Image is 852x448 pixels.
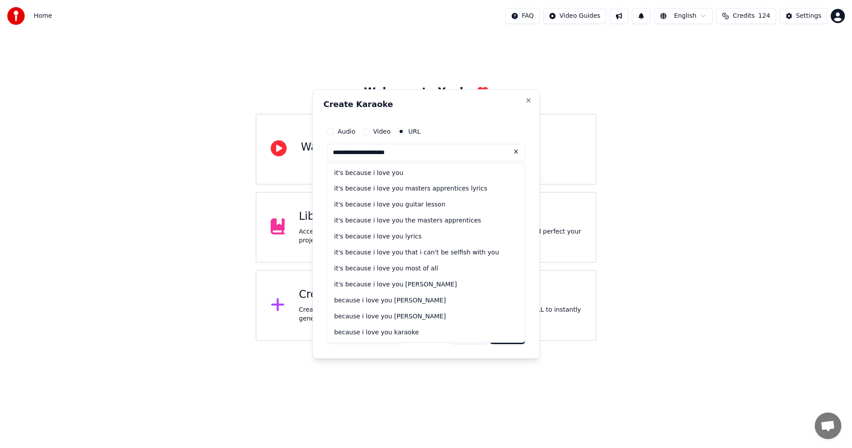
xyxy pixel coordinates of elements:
h2: Create Karaoke [323,100,529,108]
div: it's because i love you guitar lesson [327,197,525,213]
div: it's because i love you lyrics [327,229,525,245]
div: it's because i love you [327,165,525,181]
label: Audio [338,128,355,135]
button: Cancel [450,328,486,344]
label: Video [373,128,390,135]
button: Create [490,328,525,344]
div: it's because i love you that i can't be selfish with you [327,245,525,261]
div: it's because i love you masters apprentices lyrics [327,181,525,197]
div: because i love you [PERSON_NAME] [327,293,525,309]
div: because i love you karaoke [327,325,525,341]
label: URL [408,128,421,135]
div: it's because i love you [PERSON_NAME] [327,277,525,293]
div: because i love you [PERSON_NAME] [327,309,525,325]
div: because i love you [PERSON_NAME] [327,341,525,357]
div: it's because i love you most of all [327,261,525,277]
div: it's because i love you the masters apprentices [327,213,525,229]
